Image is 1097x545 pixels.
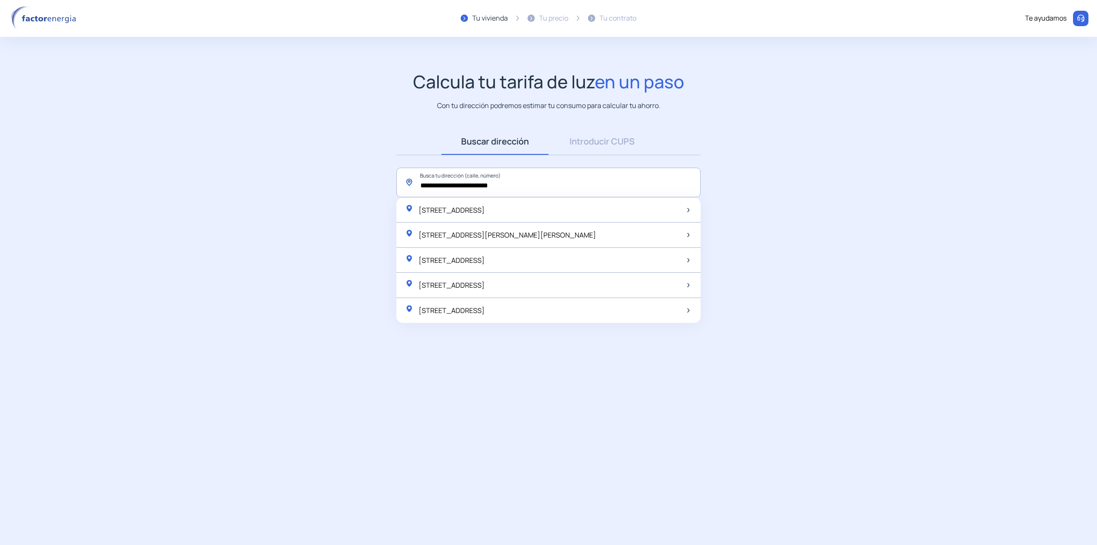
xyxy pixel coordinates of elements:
img: location-pin-green.svg [405,229,414,238]
img: llamar [1076,14,1085,23]
img: arrow-next-item.svg [687,308,689,313]
img: arrow-next-item.svg [687,258,689,262]
div: Te ayudamos [1025,13,1067,24]
img: logo factor [9,6,81,31]
div: Tu precio [539,13,568,24]
span: [STREET_ADDRESS][PERSON_NAME][PERSON_NAME] [419,230,596,240]
img: arrow-next-item.svg [687,208,689,212]
p: Con tu dirección podremos estimar tu consumo para calcular tu ahorro. [437,100,660,111]
span: [STREET_ADDRESS] [419,306,485,315]
span: [STREET_ADDRESS] [419,280,485,290]
h1: Calcula tu tarifa de luz [413,71,684,92]
img: arrow-next-item.svg [687,233,689,237]
span: [STREET_ADDRESS] [419,205,485,215]
a: Introducir CUPS [548,128,656,155]
span: en un paso [595,69,684,93]
img: arrow-next-item.svg [687,283,689,287]
img: location-pin-green.svg [405,254,414,263]
img: location-pin-green.svg [405,304,414,313]
img: location-pin-green.svg [405,279,414,288]
a: Buscar dirección [441,128,548,155]
span: [STREET_ADDRESS] [419,256,485,265]
div: Tu contrato [599,13,636,24]
div: Tu vivienda [472,13,508,24]
img: location-pin-green.svg [405,204,414,213]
